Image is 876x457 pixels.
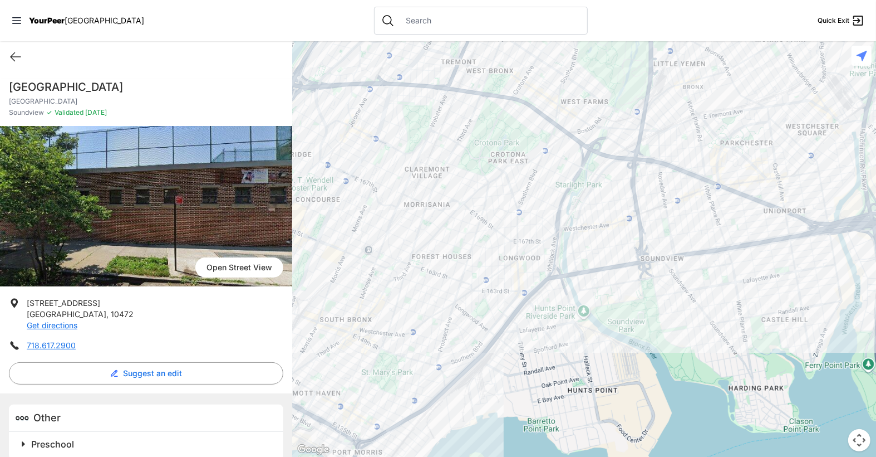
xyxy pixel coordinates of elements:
p: [GEOGRAPHIC_DATA] [9,97,283,106]
span: Preschool [31,439,74,450]
h1: [GEOGRAPHIC_DATA] [9,79,283,95]
span: , [106,309,109,319]
span: YourPeer [29,16,65,25]
span: Soundview [9,108,44,117]
span: Suggest an edit [123,368,182,379]
button: Map camera controls [848,429,870,451]
span: [DATE] [83,108,107,116]
span: Other [33,412,61,424]
span: Validated [55,108,83,116]
a: 718.617.2900 [27,341,76,350]
a: Quick Exit [818,14,865,27]
span: 10472 [111,309,134,319]
span: Quick Exit [818,16,849,25]
a: YourPeer[GEOGRAPHIC_DATA] [29,17,144,24]
span: [GEOGRAPHIC_DATA] [27,309,106,319]
span: [STREET_ADDRESS] [27,298,100,308]
button: Suggest an edit [9,362,283,385]
input: Search [399,15,580,26]
img: Google [295,443,332,457]
span: [GEOGRAPHIC_DATA] [65,16,144,25]
span: ✓ [46,108,52,117]
a: Open this area in Google Maps (opens a new window) [295,443,332,457]
a: Get directions [27,320,77,330]
a: Open Street View [195,257,283,278]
